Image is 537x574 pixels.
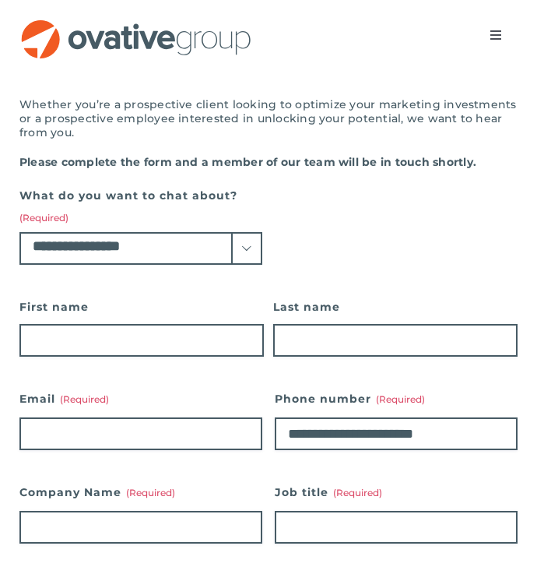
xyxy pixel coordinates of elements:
[19,185,262,224] label: What do you want to chat about?
[19,212,68,224] span: (Required)
[19,481,262,503] label: Company Name
[60,393,109,405] span: (Required)
[19,18,253,33] a: OG_Full_horizontal_RGB
[126,487,175,498] span: (Required)
[474,19,518,51] nav: Menu
[275,388,518,410] label: Phone number
[19,388,262,410] label: Email
[333,487,382,498] span: (Required)
[19,296,264,318] label: First name
[19,155,476,169] strong: Please complete the form and a member of our team will be in touch shortly.
[376,393,425,405] span: (Required)
[273,296,518,318] label: Last name
[19,97,518,139] p: Whether you’re a prospective client looking to optimize your marketing investments or a prospecti...
[275,481,518,503] label: Job title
